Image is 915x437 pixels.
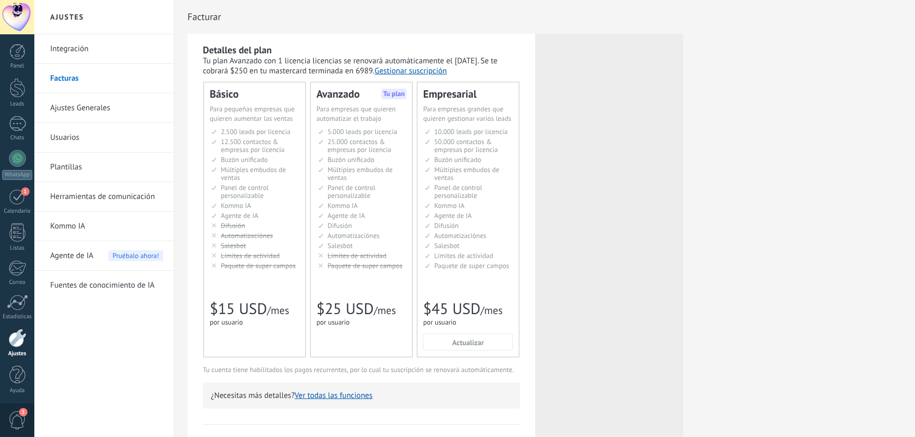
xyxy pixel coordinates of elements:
li: Kommo IA [34,212,174,241]
div: WhatsApp [2,170,32,180]
a: Plantillas [50,153,163,182]
span: 3 [19,408,27,416]
a: Ajustes Generales [50,93,163,123]
span: Facturar [188,11,221,22]
span: por usuario [423,318,456,327]
div: Calendario [2,208,33,215]
div: Leads [2,101,33,108]
span: Paquete de super campos [434,261,509,270]
span: Actualizar [452,339,484,346]
span: Múltiples embudos de ventas [434,165,499,182]
div: Estadísticas [2,313,33,320]
div: Panel [2,63,33,70]
b: Detalles del plan [203,44,272,56]
button: Gestionar suscripción [375,66,447,76]
li: Usuarios [34,123,174,153]
a: Kommo IA [50,212,163,241]
a: Fuentes de conocimiento de IA [50,271,163,300]
div: Listas [2,245,33,252]
li: Fuentes de conocimiento de IA [34,271,174,300]
span: Automatizaciónes [434,231,487,240]
span: Salesbot [434,241,460,250]
div: Tu plan Avanzado con 1 licencia licencias se renovará automáticamente el [DATE]. Se te cobrará $2... [203,56,520,76]
span: $45 USD [423,299,480,319]
a: Usuarios [50,123,163,153]
li: Facturas [34,64,174,93]
span: Kommo IA [434,201,464,210]
span: Buzón unificado [434,155,481,164]
p: Tu cuenta tiene habilitados los pagos recurrentes, por lo cual tu suscripción se renovará automát... [203,365,520,374]
span: Difusión [434,221,459,230]
div: Ajustes [2,350,33,357]
li: Integración [34,34,174,64]
a: Agente de IA Pruébalo ahora! [50,241,163,271]
span: Límites de actividad [434,251,493,260]
div: Correo [2,279,33,286]
span: Pruébalo ahora! [108,250,163,261]
a: Herramientas de comunicación [50,182,163,212]
span: 10.000 leads por licencia [434,127,508,136]
a: Integración [50,34,163,64]
div: Chats [2,135,33,141]
span: Agente de IA [50,241,94,271]
li: Ajustes Generales [34,93,174,123]
span: Para empresas grandes que quieren gestionar varios leads [423,104,511,123]
p: ¿Necesitas más detalles? [211,391,512,401]
button: Ver todas las funciones [295,391,372,401]
a: Facturas [50,64,163,93]
div: Empresarial [423,89,513,99]
span: 1 [21,187,30,196]
button: Actualizar [423,334,513,350]
div: Ayuda [2,387,33,394]
span: Panel de control personalizable [434,183,482,200]
span: 50.000 contactos & empresas por licencia [434,137,498,154]
li: Herramientas de comunicación [34,182,174,212]
span: Agente de IA [434,211,472,220]
span: /mes [480,303,502,317]
li: Agente de IA [34,241,174,271]
li: Plantillas [34,153,174,182]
